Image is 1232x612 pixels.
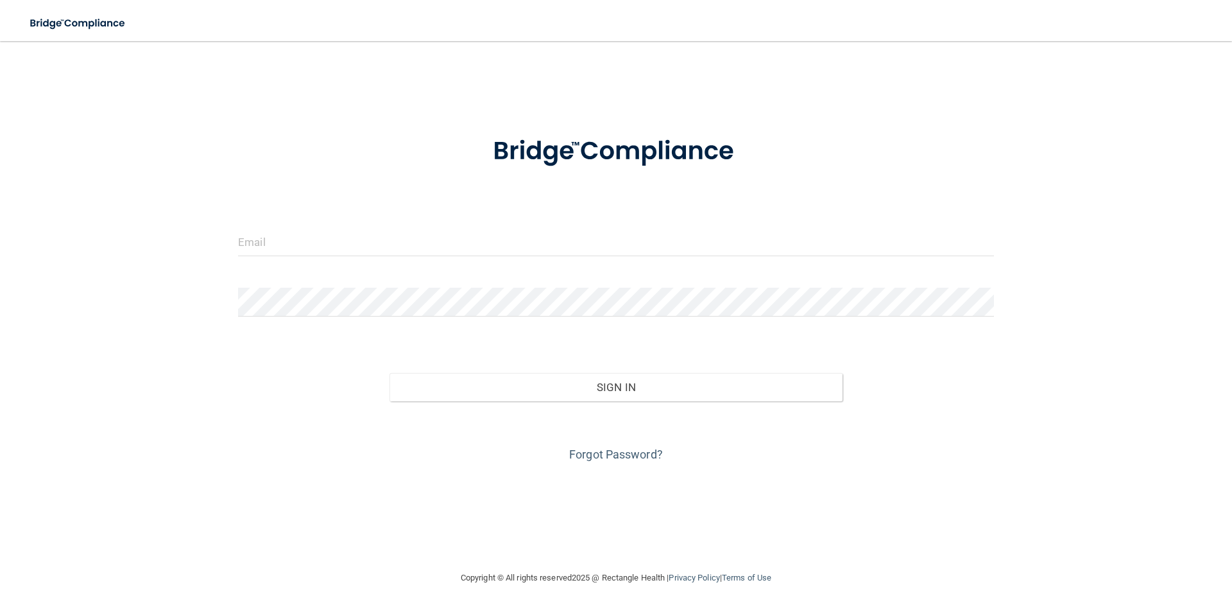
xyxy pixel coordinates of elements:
[19,10,137,37] img: bridge_compliance_login_screen.278c3ca4.svg
[669,573,719,582] a: Privacy Policy
[569,448,663,461] a: Forgot Password?
[389,373,843,401] button: Sign In
[238,227,994,256] input: Email
[382,557,850,599] div: Copyright © All rights reserved 2025 @ Rectangle Health | |
[722,573,771,582] a: Terms of Use
[466,118,766,185] img: bridge_compliance_login_screen.278c3ca4.svg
